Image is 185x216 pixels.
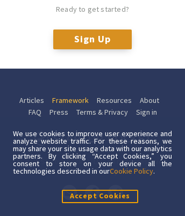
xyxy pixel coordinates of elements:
[110,166,153,176] a: Cookie Policy
[56,3,129,16] small: Ready to get started?
[52,94,89,107] a: Framework
[97,94,132,107] a: Resources
[13,130,172,175] div: We use cookies to improve user experience and analyze website traffic. For these reasons, we may ...
[19,94,44,107] a: Articles
[62,190,138,203] button: Accept Cookies
[49,106,68,118] a: Press
[76,106,128,118] a: Terms & Privacy
[140,94,159,107] a: About
[29,106,41,118] a: FAQ
[53,29,131,49] a: Sign Up
[136,106,157,118] a: Sign in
